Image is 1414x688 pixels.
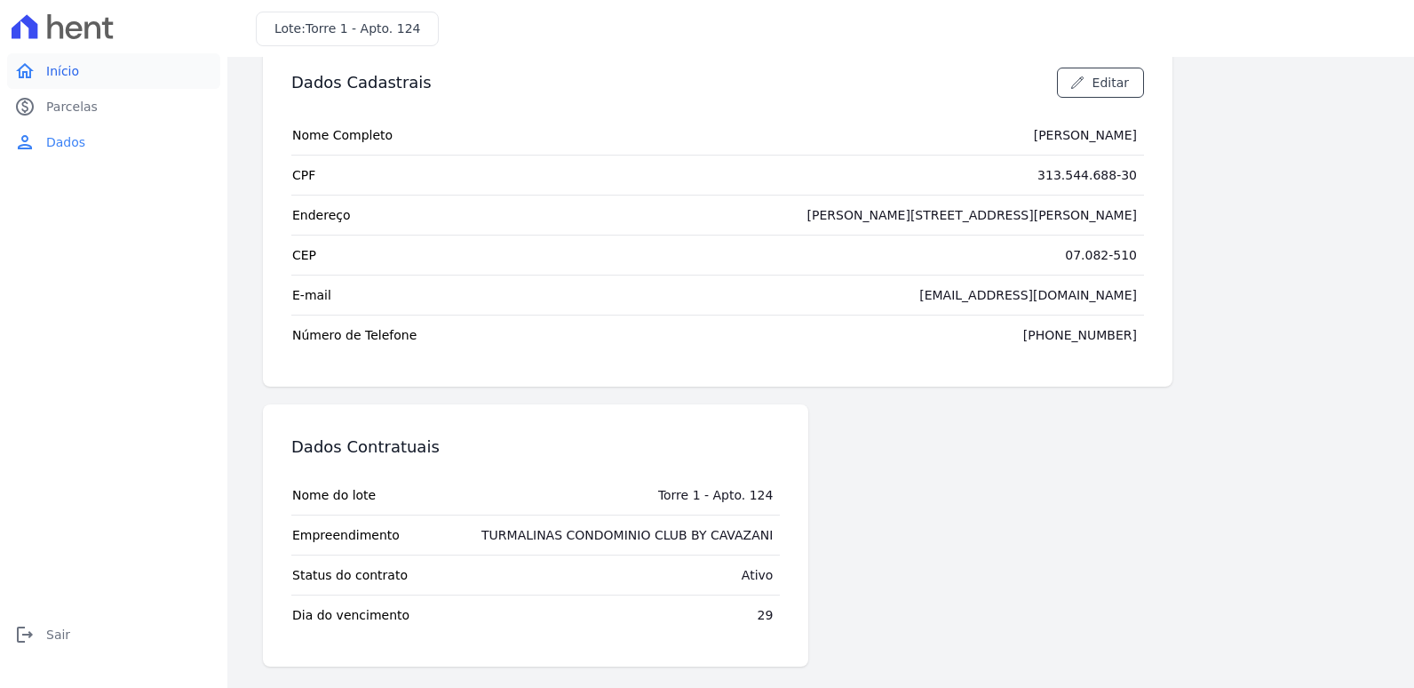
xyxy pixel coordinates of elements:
[292,526,400,544] span: Empreendimento
[292,606,409,624] span: Dia do vencimento
[14,60,36,82] i: home
[292,286,331,304] span: E-mail
[1065,246,1137,264] div: 07.082-510
[292,326,417,344] span: Número de Telefone
[292,246,316,264] span: CEP
[46,626,70,644] span: Sair
[274,20,420,38] h3: Lote:
[7,53,220,89] a: homeInício
[291,436,440,458] h3: Dados Contratuais
[7,617,220,652] a: logoutSair
[758,606,774,624] div: 29
[46,133,85,151] span: Dados
[1023,326,1137,344] div: [PHONE_NUMBER]
[292,126,393,144] span: Nome Completo
[7,124,220,160] a: personDados
[292,206,351,224] span: Endereço
[658,486,774,504] div: Torre 1 - Apto. 124
[291,72,432,93] h3: Dados Cadastrais
[7,89,220,124] a: paidParcelas
[1034,126,1137,144] div: [PERSON_NAME]
[306,21,421,36] span: Torre 1 - Apto. 124
[292,566,408,584] span: Status do contrato
[46,98,98,116] span: Parcelas
[14,624,36,645] i: logout
[919,286,1137,304] div: [EMAIL_ADDRESS][DOMAIN_NAME]
[14,132,36,153] i: person
[1057,68,1144,98] a: Editar
[292,486,376,504] span: Nome do lote
[807,206,1137,224] div: [PERSON_NAME][STREET_ADDRESS][PERSON_NAME]
[292,166,315,184] span: CPF
[14,96,36,117] i: paid
[742,566,774,584] div: Ativo
[46,62,79,80] span: Início
[481,526,773,544] div: TURMALINAS CONDOMINIO CLUB BY CAVAZANI
[1092,74,1129,92] span: Editar
[1037,166,1137,184] div: 313.544.688-30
